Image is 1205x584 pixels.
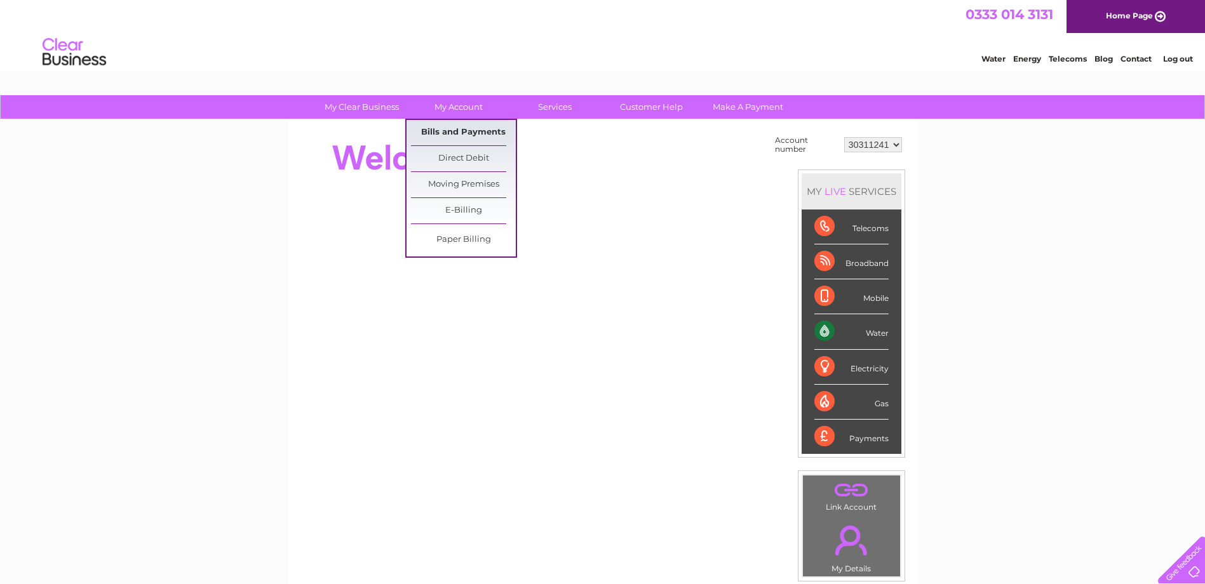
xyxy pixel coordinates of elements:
[802,173,901,209] div: MY SERVICES
[1013,54,1041,63] a: Energy
[814,350,889,385] div: Electricity
[822,185,849,197] div: LIVE
[411,146,516,171] a: Direct Debit
[1094,54,1113,63] a: Blog
[411,120,516,145] a: Bills and Payments
[406,95,511,119] a: My Account
[814,209,889,244] div: Telecoms
[696,95,800,119] a: Make A Payment
[981,54,1006,63] a: Water
[303,7,903,62] div: Clear Business is a trading name of Verastar Limited (registered in [GEOGRAPHIC_DATA] No. 3667643...
[411,172,516,197] a: Moving Premises
[599,95,704,119] a: Customer Help
[814,314,889,349] div: Water
[502,95,607,119] a: Services
[1049,54,1087,63] a: Telecoms
[802,515,901,577] td: My Details
[814,420,889,454] div: Payments
[802,475,901,515] td: Link Account
[411,227,516,253] a: Paper Billing
[806,479,897,501] a: .
[814,385,889,420] div: Gas
[806,518,897,562] a: .
[411,198,516,223] a: E-Billing
[814,244,889,279] div: Broadband
[42,33,107,72] img: logo.png
[1163,54,1193,63] a: Log out
[1121,54,1152,63] a: Contact
[814,279,889,314] div: Mobile
[966,6,1053,22] a: 0333 014 3131
[772,133,841,157] td: Account number
[309,95,414,119] a: My Clear Business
